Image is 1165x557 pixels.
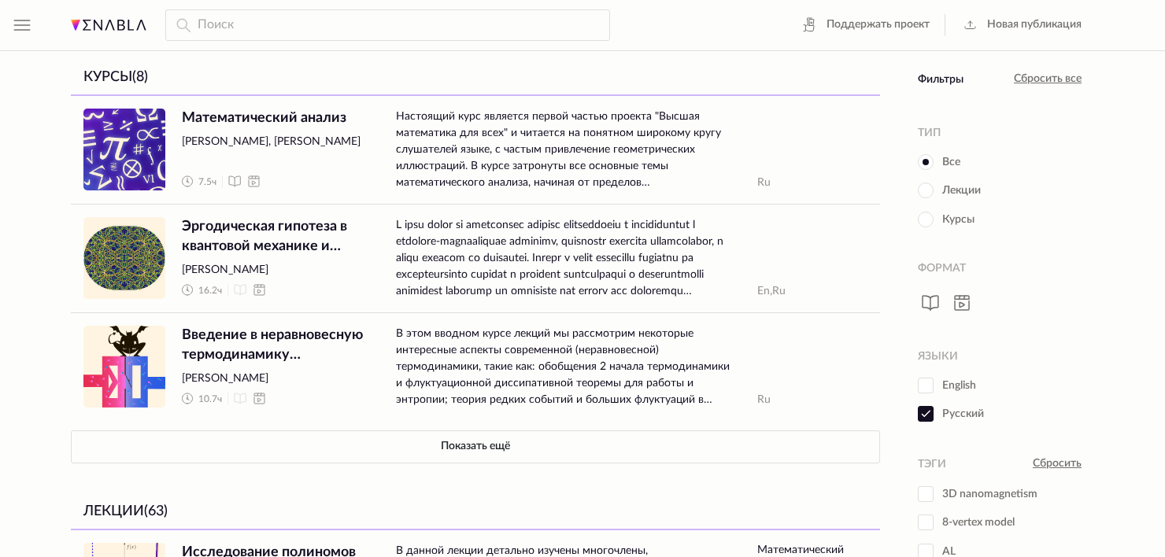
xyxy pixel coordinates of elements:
span: Математический анализ [182,109,371,128]
span: L ipsu dolor si ametconsec adipisc elitseddoeiu t incididuntut l etdolore-magnaaliquae adminimv, ... [396,217,732,300]
a: Новая публикация [954,13,1088,38]
span: 8-vertex model [918,515,1015,530]
abbr: English [757,286,770,297]
span: English [918,378,976,393]
a: Поддержать проект [793,13,936,38]
span: [PERSON_NAME], [PERSON_NAME] [182,135,371,150]
a: Введение в неравновесную термодинамику классических систем и её связь с теорией информацииВведени... [71,312,880,421]
span: 10.7 ч [198,393,222,406]
span: Поддержать проект [827,17,930,33]
span: 7.5 ч [198,175,216,189]
span: 16.2 ч [198,284,222,297]
span: Эргодическая гипотеза в квантовой механике и механизмы её нарушения [182,217,371,256]
span: Все [918,154,960,170]
div: Тэги [918,458,946,471]
span: Новая публикация [987,17,1082,33]
span: Лекции [83,504,144,518]
abbr: Russian [757,394,771,405]
span: , [770,286,772,297]
div: Языки [918,350,958,363]
img: Enabla [71,20,146,31]
a: Сбросить [1033,456,1082,472]
span: (8) [132,70,148,84]
span: [PERSON_NAME] [182,371,371,387]
span: [PERSON_NAME] [182,263,371,278]
span: 3D nanomagnetism [918,486,1037,502]
div: Фильтры [918,73,963,87]
span: Курсы [918,212,975,227]
div: Тип [918,127,941,140]
span: Лекции [918,183,981,198]
a: Математический анализМатематический анализ[PERSON_NAME], [PERSON_NAME] 7.5чНастоящий курс являетс... [71,96,880,204]
a: Сбросить все [1014,72,1082,87]
abbr: Russian [757,177,771,188]
div: Формат [918,262,966,275]
span: Курсы [83,70,132,84]
button: Показать ещё [71,430,880,463]
a: Эргодическая гипотеза в квантовой механике и механизмы её нарушенияЭргодическая гипотеза в кванто... [71,204,880,312]
span: В этом вводном курсе лекций мы рассмотрим некоторые интересные аспекты современной (неравновесной... [396,326,732,408]
input: Поиск [165,9,610,41]
span: Настоящий курс является первой частью проекта "Высшая математика для всех" и читается на понятном... [396,109,732,191]
span: Русский [918,406,984,422]
abbr: Russian [772,286,786,297]
span: Введение в неравновесную термодинамику классических систем и её связь с теорией информации [182,326,371,365]
span: (63) [144,504,168,518]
